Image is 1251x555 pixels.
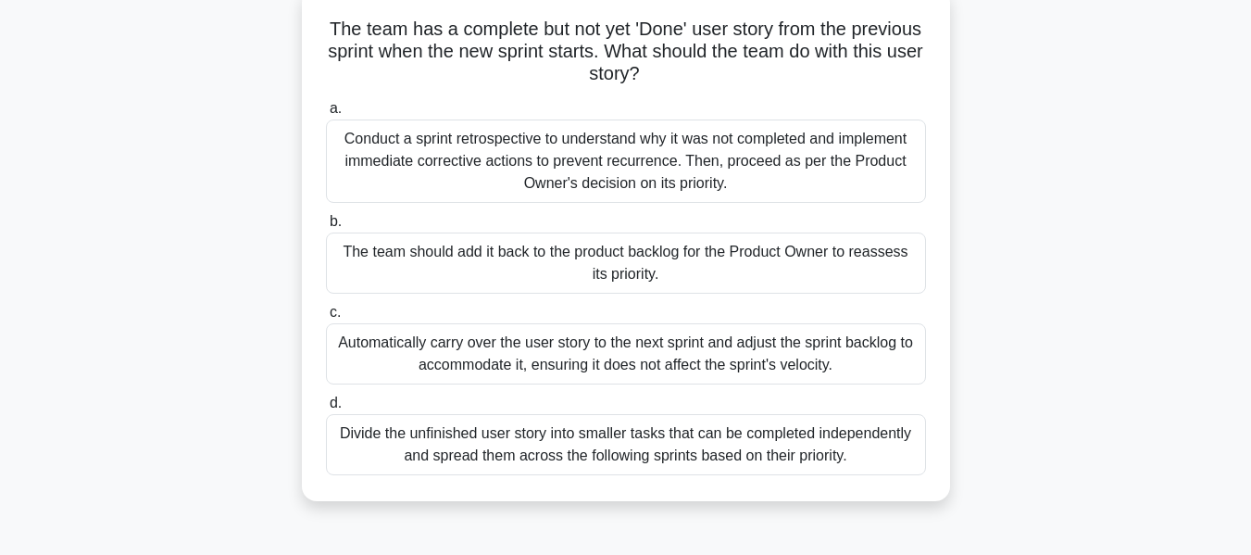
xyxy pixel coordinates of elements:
div: Automatically carry over the user story to the next sprint and adjust the sprint backlog to accom... [326,323,926,385]
h5: The team has a complete but not yet 'Done' user story from the previous sprint when the new sprin... [324,18,928,86]
span: d. [330,395,342,410]
div: The team should add it back to the product backlog for the Product Owner to reassess its priority. [326,233,926,294]
span: b. [330,213,342,229]
span: a. [330,100,342,116]
span: c. [330,304,341,320]
div: Divide the unfinished user story into smaller tasks that can be completed independently and sprea... [326,414,926,475]
div: Conduct a sprint retrospective to understand why it was not completed and implement immediate cor... [326,120,926,203]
